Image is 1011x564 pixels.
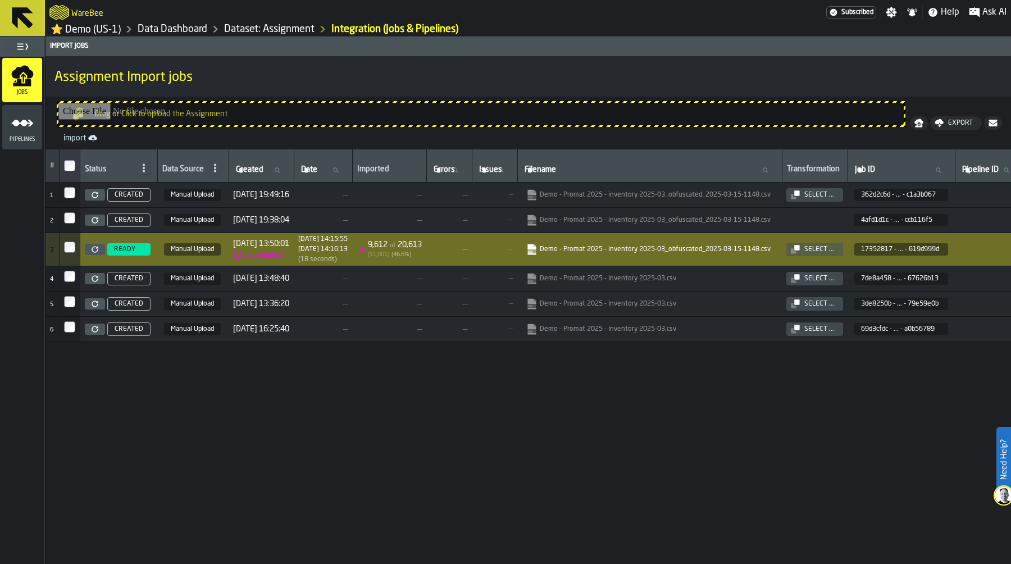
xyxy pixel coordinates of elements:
[855,165,875,174] span: label
[162,165,204,176] div: Data Source
[2,89,42,95] span: Jobs
[941,6,959,19] span: Help
[787,165,843,176] div: Transformation
[114,245,135,253] span: READY
[51,23,121,36] a: link-to-/wh/i/103622fe-4b04-4da1-b95f-2619b9c959cc
[910,116,928,130] button: button-
[48,42,1009,50] div: Import Jobs
[786,297,843,311] button: button-Select ...
[357,216,422,225] span: —
[841,8,873,16] span: Subscribed
[431,299,467,308] span: —
[64,321,75,333] label: InputCheckbox-label-react-aria1027514818-:r165:
[50,162,54,170] span: #
[64,271,75,282] input: InputCheckbox-label-react-aria1027514818-:r163:
[526,244,771,255] a: link-to-https://import.app.warebee.com/17352817-9c14-4a07-8742-13c8619d999d/input/input.csv?X-Amz...
[64,296,75,307] input: InputCheckbox-label-react-aria1027514818-:r164:
[58,103,904,125] input: Drag or Click to upload the Assignment
[105,297,153,311] a: CREATED
[115,275,143,283] span: CREATED
[944,119,977,127] div: Export
[236,165,263,174] span: label
[524,212,775,228] span: Demo - Promat 2025 - inventory 2025-03_obfuscated_2025-03-15-1148.csv
[115,325,143,333] span: CREATED
[524,321,775,337] span: Demo - Promat 2025 - Inventory 2025-03.csv
[964,6,1011,19] label: button-toggle-Ask AI
[357,325,422,334] span: —
[431,325,467,334] span: —
[479,165,502,174] span: label
[2,105,42,150] li: menu Pipelines
[431,216,467,225] span: —
[164,243,221,256] span: Manual Upload
[50,247,53,253] span: 3
[861,245,939,253] span: 17352817 - ... - 619d999d
[923,6,964,19] label: button-toggle-Help
[64,187,75,198] input: InputCheckbox-label-react-aria1027514818-:r160:
[298,299,348,308] span: —
[54,66,1002,69] h2: Sub Title
[476,216,513,224] span: —
[105,213,153,227] a: CREATED
[298,245,348,253] div: Completed at 1742040973963
[854,298,948,310] span: 3de8250b-625b-4d68-8972-0c8779e59e0b
[522,163,777,178] input: label
[786,188,843,202] button: button-Select ...
[800,245,839,253] div: Select ...
[854,243,948,256] span: 17352817-9c14-4a07-8742-13c8619d999d
[800,191,839,199] div: Select ...
[164,298,221,310] span: Manual Upload
[800,325,839,333] div: Select ...
[298,190,348,199] span: —
[164,214,221,226] span: Manual Upload
[854,323,948,335] span: 69d3cfdc-0888-47f9-b20d-f53da0b56789
[786,322,843,336] button: button-Select ...
[368,252,389,258] span: ( 11,001 )
[50,218,53,224] span: 2
[476,300,513,308] span: —
[85,165,133,176] div: Status
[526,273,771,284] a: link-to-null
[105,272,153,285] a: CREATED
[233,325,289,334] span: [DATE] 16:25:40
[853,163,950,178] input: label
[50,193,53,199] span: 1
[164,189,221,201] span: Manual Upload
[299,163,348,178] input: label
[49,22,528,36] nav: Breadcrumb
[962,165,999,174] span: label
[45,37,1011,56] header: Import Jobs
[105,188,153,202] a: CREATED
[298,274,348,283] span: —
[391,252,411,258] span: ( 46.6 %)
[2,58,42,103] li: menu Jobs
[164,323,221,335] span: Manual Upload
[390,243,395,249] span: of
[115,216,143,224] span: CREATED
[861,325,939,333] span: 69d3cfdc - ... - a0b56789
[357,299,422,308] span: —
[115,300,143,308] span: CREATED
[357,190,422,199] span: —
[526,298,771,310] a: link-to-null
[64,242,75,253] input: InputCheckbox-label-react-aria1027514818-:r162:
[234,163,289,178] input: label
[45,56,1011,97] div: title-Assignment Import jobs
[861,275,939,283] span: 7de8a458 - ... - 67626b13
[477,163,513,178] input: label
[71,7,103,18] h2: Sub Title
[2,39,42,54] label: button-toggle-Toggle Full Menu
[233,190,289,199] span: [DATE] 19:49:16
[476,275,513,283] span: —
[54,69,193,87] span: Assignment Import jobs
[861,191,939,199] span: 362d2c6d - ... - c1a3b067
[357,165,422,176] div: Imported
[105,322,153,336] a: CREATED
[64,160,75,171] input: InputCheckbox-label-react-aria1027514818-:r15l:
[431,190,467,199] span: —
[301,165,317,174] span: label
